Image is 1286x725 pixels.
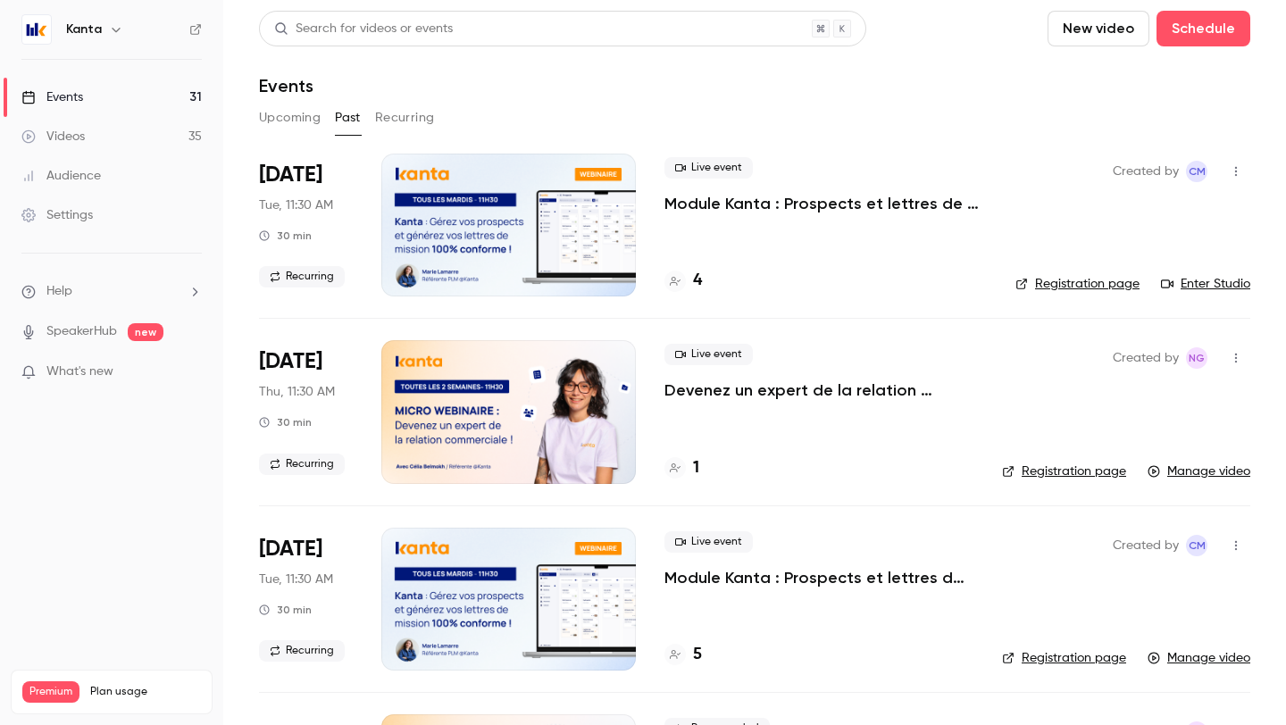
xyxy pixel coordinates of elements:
h4: 4 [693,269,702,293]
h1: Events [259,75,313,96]
h6: Kanta [66,21,102,38]
a: 5 [664,643,702,667]
span: Charlotte MARTEL [1186,535,1207,556]
span: [DATE] [259,535,322,563]
span: Recurring [259,640,345,662]
span: Tue, 11:30 AM [259,196,333,214]
a: 1 [664,456,699,480]
div: Settings [21,206,93,224]
div: Videos [21,128,85,146]
span: Thu, 11:30 AM [259,383,335,401]
span: Recurring [259,266,345,287]
span: Tue, 11:30 AM [259,571,333,588]
span: NG [1189,347,1205,369]
span: Created by [1113,161,1179,182]
div: Sep 30 Tue, 11:30 AM (Europe/Paris) [259,154,353,296]
div: Events [21,88,83,106]
li: help-dropdown-opener [21,282,202,301]
span: new [128,323,163,341]
span: CM [1189,535,1206,556]
span: What's new [46,362,113,381]
div: 30 min [259,229,312,243]
div: 30 min [259,603,312,617]
div: Sep 25 Thu, 11:30 AM (Europe/Paris) [259,340,353,483]
span: Plan usage [90,685,201,699]
a: 4 [664,269,702,293]
span: [DATE] [259,347,322,376]
span: Created by [1113,347,1179,369]
span: [DATE] [259,161,322,189]
a: Registration page [1002,462,1126,480]
button: Upcoming [259,104,321,132]
button: Past [335,104,361,132]
h4: 5 [693,643,702,667]
span: Live event [664,157,753,179]
div: Search for videos or events [274,20,453,38]
span: Recurring [259,454,345,475]
img: Kanta [22,15,51,44]
iframe: Noticeable Trigger [180,364,202,380]
div: 30 min [259,415,312,429]
span: Live event [664,531,753,553]
div: Audience [21,167,101,185]
a: Devenez un expert de la relation commerciale ! [664,379,973,401]
span: Live event [664,344,753,365]
button: Schedule [1157,11,1250,46]
span: Nicolas Guitard [1186,347,1207,369]
span: Help [46,282,72,301]
span: Premium [22,681,79,703]
a: Enter Studio [1161,275,1250,293]
div: Sep 23 Tue, 11:30 AM (Europe/Paris) [259,528,353,671]
button: Recurring [375,104,435,132]
a: Manage video [1148,649,1250,667]
span: Created by [1113,535,1179,556]
a: Manage video [1148,462,1250,480]
a: Module Kanta : Prospects et lettres de mission [664,193,987,214]
span: CM [1189,161,1206,182]
a: Registration page [1002,649,1126,667]
a: Registration page [1015,275,1140,293]
button: New video [1048,11,1149,46]
a: SpeakerHub [46,322,117,341]
a: Module Kanta : Prospects et lettres de mission [664,567,973,588]
h4: 1 [693,456,699,480]
span: Charlotte MARTEL [1186,161,1207,182]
